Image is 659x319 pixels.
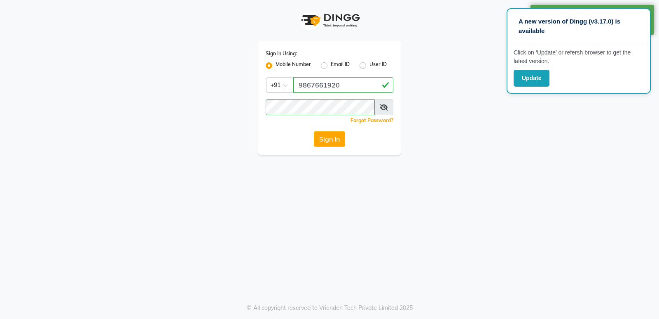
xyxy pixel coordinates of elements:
button: Update [514,70,549,87]
button: Sign In [314,131,345,147]
input: Username [293,77,393,93]
label: Mobile Number [276,61,311,71]
a: Forgot Password? [351,117,393,123]
input: Username [266,99,375,115]
label: Sign In Using: [266,50,297,57]
p: A new version of Dingg (v3.17.0) is available [519,17,639,35]
p: Click on ‘Update’ or refersh browser to get the latest version. [514,48,644,66]
label: User ID [369,61,387,71]
label: Email ID [331,61,350,71]
img: logo1.svg [297,8,362,33]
